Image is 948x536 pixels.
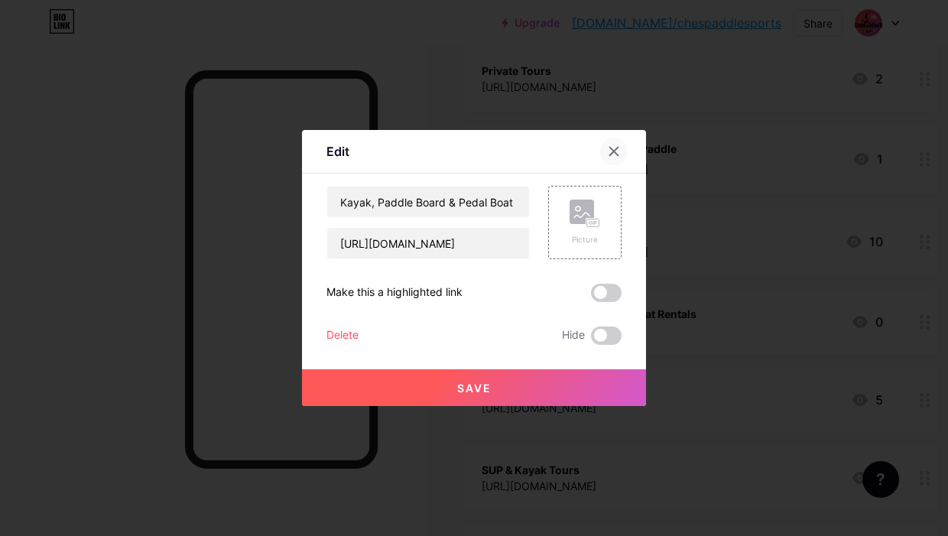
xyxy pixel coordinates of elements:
[570,234,600,245] div: Picture
[302,369,646,406] button: Save
[562,326,585,345] span: Hide
[327,187,529,217] input: Title
[326,284,463,302] div: Make this a highlighted link
[457,382,492,395] span: Save
[326,142,349,161] div: Edit
[327,228,529,258] input: URL
[326,326,359,345] div: Delete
